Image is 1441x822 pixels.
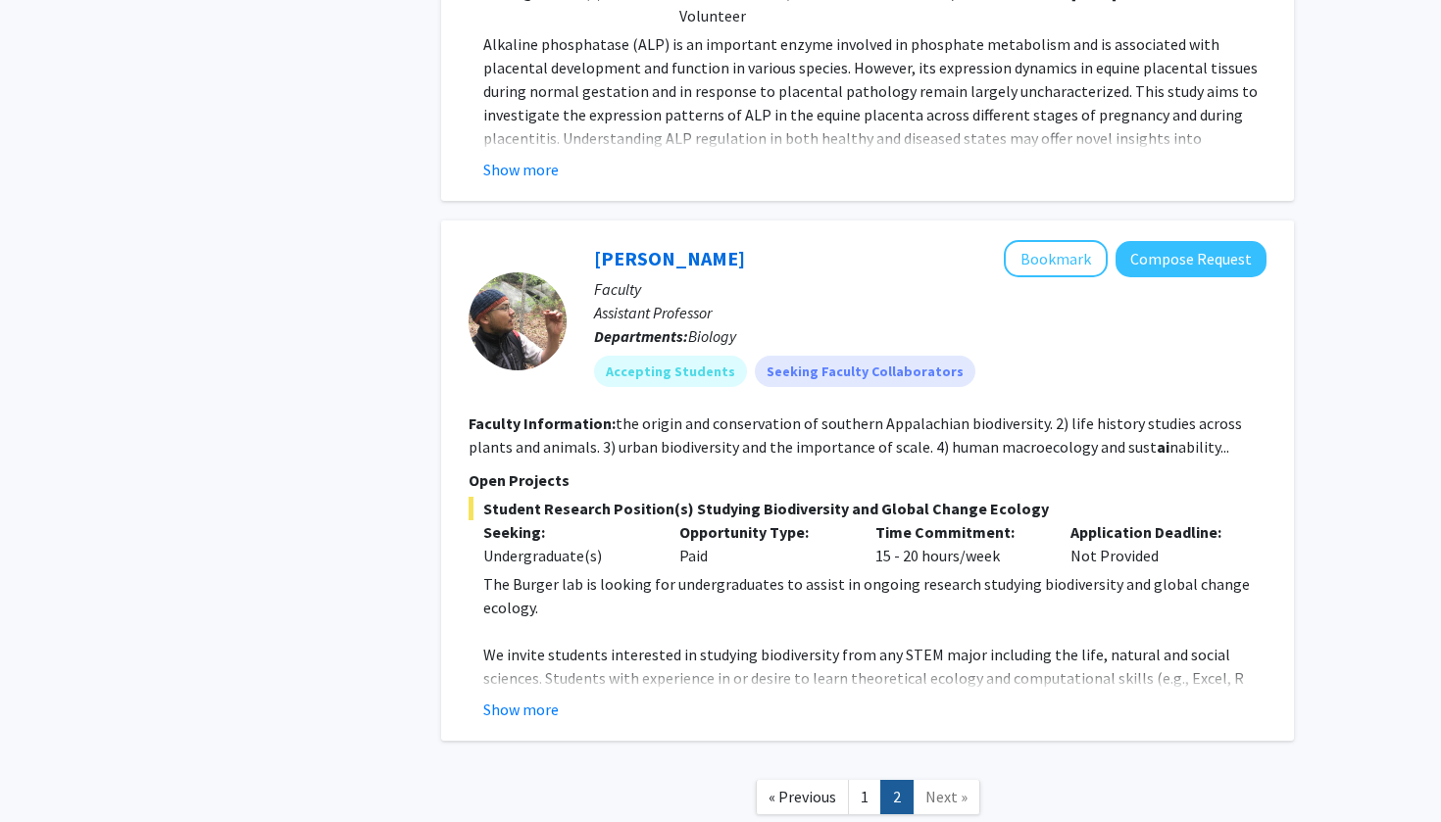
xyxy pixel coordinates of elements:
[665,520,861,567] div: Paid
[15,734,83,807] iframe: Chat
[483,32,1267,197] p: Alkaline phosphatase (ALP) is an important enzyme involved in phosphate metabolism and is associa...
[483,643,1267,737] p: We invite students interested in studying biodiversity from any STEM major including the life, na...
[913,780,980,814] a: Next Page
[1070,520,1237,544] p: Application Deadline:
[880,780,914,814] a: 2
[925,787,968,806] span: Next »
[1004,240,1108,277] button: Add Joseph Burger to Bookmarks
[1157,437,1169,457] b: ai
[483,520,650,544] p: Seeking:
[679,520,846,544] p: Opportunity Type:
[594,277,1267,301] p: Faculty
[594,326,688,346] b: Departments:
[594,356,747,387] mat-chip: Accepting Students
[875,520,1042,544] p: Time Commitment:
[1056,520,1252,567] div: Not Provided
[594,246,745,270] a: [PERSON_NAME]
[483,158,559,181] button: Show more
[469,413,1242,457] fg-read-more: the origin and conservation of southern Appalachian biodiversity. 2) life history studies across ...
[861,520,1057,567] div: 15 - 20 hours/week
[769,787,836,806] span: « Previous
[483,544,650,567] div: Undergraduate(s)
[594,301,1267,324] p: Assistant Professor
[469,468,1267,492] p: Open Projects
[483,698,559,721] button: Show more
[756,780,849,814] a: Previous
[469,497,1267,520] span: Student Research Position(s) Studying Biodiversity and Global Change Ecology
[848,780,881,814] a: 1
[469,413,616,433] b: Faculty Information:
[1116,241,1267,277] button: Compose Request to Joseph Burger
[688,326,736,346] span: Biology
[483,572,1267,619] p: The Burger lab is looking for undergraduates to assist in ongoing research studying biodiversity ...
[755,356,975,387] mat-chip: Seeking Faculty Collaborators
